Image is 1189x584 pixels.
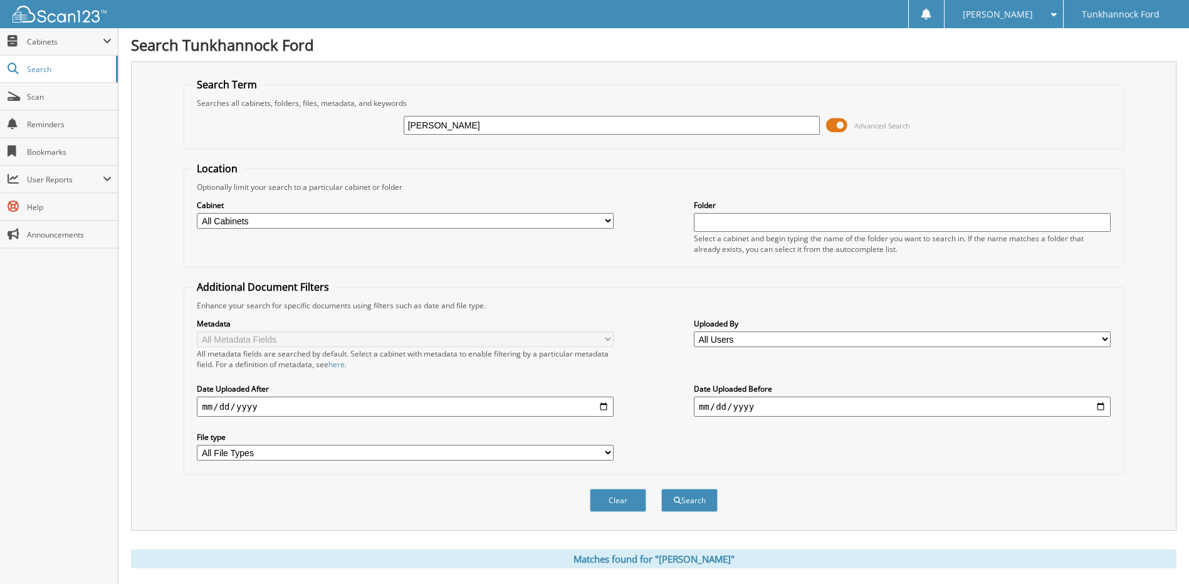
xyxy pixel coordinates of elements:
[1082,11,1160,18] span: Tunkhannock Ford
[191,182,1116,192] div: Optionally limit your search to a particular cabinet or folder
[27,229,112,240] span: Announcements
[27,64,110,75] span: Search
[197,348,614,370] div: All metadata fields are searched by default. Select a cabinet with metadata to enable filtering b...
[27,202,112,212] span: Help
[694,383,1111,394] label: Date Uploaded Before
[131,34,1176,55] h1: Search Tunkhannock Ford
[27,174,103,185] span: User Reports
[191,280,335,294] legend: Additional Document Filters
[191,98,1116,108] div: Searches all cabinets, folders, files, metadata, and keywords
[27,91,112,102] span: Scan
[197,432,614,442] label: File type
[27,119,112,130] span: Reminders
[191,300,1116,311] div: Enhance your search for specific documents using filters such as date and file type.
[27,36,103,47] span: Cabinets
[197,318,614,329] label: Metadata
[694,318,1111,329] label: Uploaded By
[694,233,1111,254] div: Select a cabinet and begin typing the name of the folder you want to search in. If the name match...
[328,359,345,370] a: here
[197,200,614,211] label: Cabinet
[191,162,244,175] legend: Location
[963,11,1033,18] span: [PERSON_NAME]
[694,200,1111,211] label: Folder
[694,397,1111,417] input: end
[661,489,718,512] button: Search
[197,383,614,394] label: Date Uploaded After
[197,397,614,417] input: start
[590,489,646,512] button: Clear
[13,6,107,23] img: scan123-logo-white.svg
[191,78,263,91] legend: Search Term
[131,550,1176,568] div: Matches found for "[PERSON_NAME]"
[854,121,910,130] span: Advanced Search
[27,147,112,157] span: Bookmarks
